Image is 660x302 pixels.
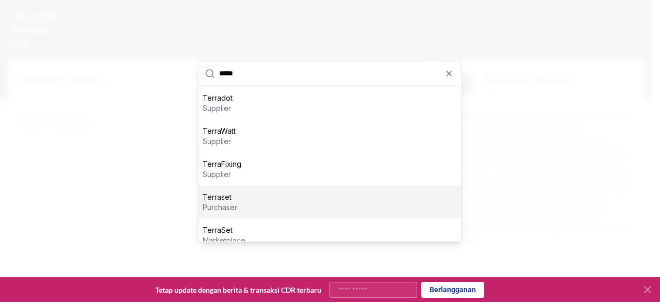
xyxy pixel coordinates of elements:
[203,92,233,103] p: Terradot
[203,235,245,245] p: marketplace
[203,125,236,136] p: TerraWatt
[203,169,241,179] p: supplier
[203,103,233,113] p: supplier
[203,202,237,212] p: purchaser
[203,192,237,202] p: Terraset
[203,225,245,235] p: TerraSet
[203,158,241,169] p: TerraFixing
[203,136,236,146] p: supplier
